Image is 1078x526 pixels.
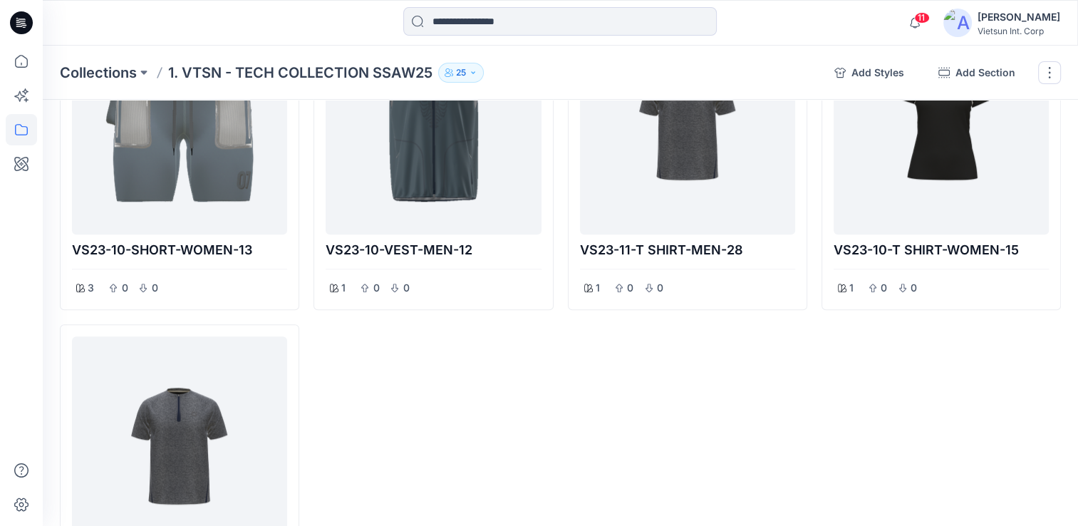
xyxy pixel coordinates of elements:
[60,63,137,83] a: Collections
[910,279,918,296] p: 0
[341,279,346,296] p: 1
[927,61,1027,84] button: Add Section
[849,279,854,296] p: 1
[914,12,930,24] span: 11
[880,279,888,296] p: 0
[834,240,1049,260] p: VS23-10-T SHIRT-WOMEN-15
[150,279,159,296] p: 0
[823,61,916,84] button: Add Styles
[978,26,1060,36] div: Vietsun Int. Corp
[168,63,432,83] p: 1. VTSN - TECH COLLECTION SSAW25
[656,279,665,296] p: 0
[372,279,380,296] p: 0
[596,279,600,296] p: 1
[978,9,1060,26] div: [PERSON_NAME]
[88,279,94,296] p: 3
[326,240,541,260] p: VS23-10-VEST-MEN-12
[438,63,484,83] button: 25
[72,240,287,260] p: VS23-10-SHORT-WOMEN-13
[120,279,129,296] p: 0
[456,65,466,81] p: 25
[402,279,410,296] p: 0
[580,240,795,260] p: VS23-11-T SHIRT-MEN-28
[943,9,972,37] img: avatar
[626,279,635,296] p: 0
